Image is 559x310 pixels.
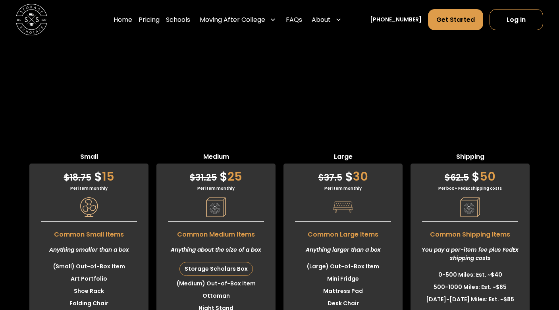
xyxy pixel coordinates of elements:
div: Anything larger than a box [283,239,403,260]
span: Common Medium Items [156,226,276,239]
span: Medium [156,152,276,164]
div: Storage Scholars Box [180,262,253,275]
li: (Small) Out-of-Box Item [29,260,148,273]
div: 50 [411,164,530,185]
img: Pricing Category Icon [460,197,480,217]
div: Per item monthly [283,185,403,191]
span: $ [190,171,195,184]
div: Anything about the size of a box [156,239,276,260]
img: Pricing Category Icon [206,197,226,217]
span: Common Large Items [283,226,403,239]
div: About [312,15,331,25]
div: About [308,9,345,31]
img: Storage Scholars main logo [16,4,48,36]
li: (Large) Out-of-Box Item [283,260,403,273]
div: Anything smaller than a box [29,239,148,260]
a: Home [114,9,132,31]
span: 31.25 [190,171,217,184]
li: Shoe Rack [29,285,148,297]
a: Schools [166,9,190,31]
a: FAQs [286,9,302,31]
li: [DATE]-[DATE] Miles: Est. ~$85 [411,293,530,306]
img: Pricing Category Icon [333,197,353,217]
span: $ [345,168,353,185]
li: 500-1000 Miles: Est. ~$65 [411,281,530,293]
span: $ [220,168,227,185]
span: Common Small Items [29,226,148,239]
div: 15 [29,164,148,185]
div: You pay a per-item fee plus FedEx shipping costs [411,239,530,269]
li: Art Portfolio [29,273,148,285]
img: Pricing Category Icon [79,197,99,217]
li: Ottoman [156,290,276,302]
li: Desk Chair [283,297,403,310]
span: $ [94,168,102,185]
div: Per box + FedEx shipping costs [411,185,530,191]
span: Small [29,152,148,164]
li: Mini Fridge [283,273,403,285]
a: Log In [490,9,543,31]
span: $ [318,171,324,184]
div: Per item monthly [29,185,148,191]
li: (Medium) Out-of-Box Item [156,277,276,290]
span: $ [64,171,69,184]
li: Mattress Pad [283,285,403,297]
div: Per item monthly [156,185,276,191]
span: Large [283,152,403,164]
li: Folding Chair [29,297,148,310]
span: $ [445,171,450,184]
span: 37.5 [318,171,342,184]
div: Moving After College [200,15,265,25]
div: 30 [283,164,403,185]
a: [PHONE_NUMBER] [370,15,422,24]
div: Moving After College [197,9,279,31]
span: Shipping [411,152,530,164]
a: Get Started [428,9,483,31]
span: $ [472,168,480,185]
a: Pricing [139,9,160,31]
span: 18.75 [64,171,91,184]
li: 0-500 Miles: Est. ~$40 [411,269,530,281]
span: 62.5 [445,171,469,184]
div: 25 [156,164,276,185]
span: Common Shipping Items [411,226,530,239]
